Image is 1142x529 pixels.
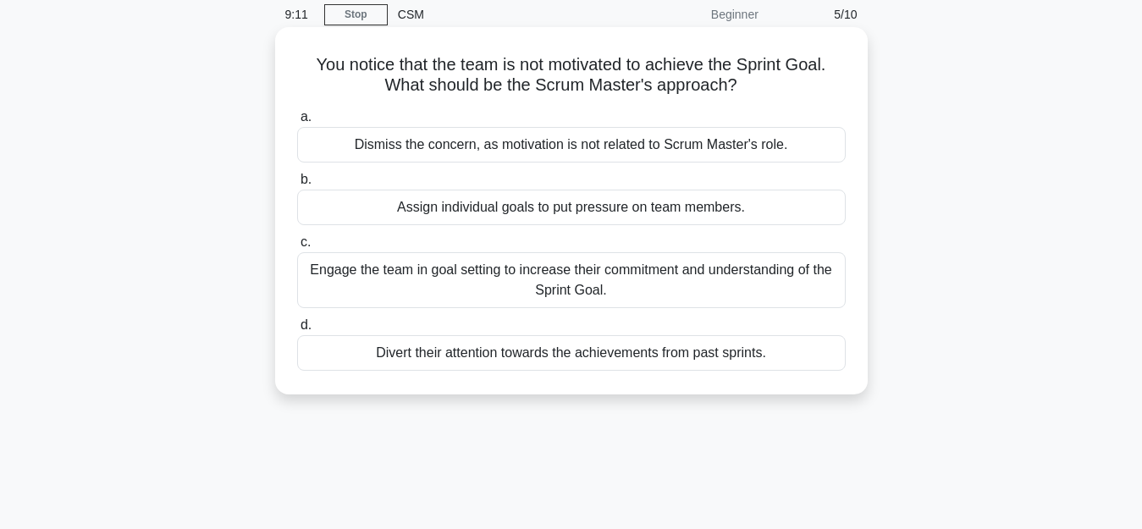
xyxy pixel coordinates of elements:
a: Stop [324,4,388,25]
div: Assign individual goals to put pressure on team members. [297,190,846,225]
span: c. [301,234,311,249]
span: b. [301,172,312,186]
h5: You notice that the team is not motivated to achieve the Sprint Goal. What should be the Scrum Ma... [295,54,847,96]
span: d. [301,317,312,332]
div: Engage the team in goal setting to increase their commitment and understanding of the Sprint Goal. [297,252,846,308]
div: Dismiss the concern, as motivation is not related to Scrum Master's role. [297,127,846,163]
div: Divert their attention towards the achievements from past sprints. [297,335,846,371]
span: a. [301,109,312,124]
